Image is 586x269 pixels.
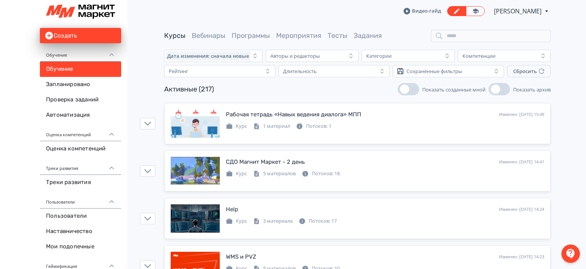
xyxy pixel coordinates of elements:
span: Елизавета Аверина [494,7,543,16]
div: Треки развития [40,157,121,175]
div: Оценка компетенций [40,123,121,141]
a: Оценка компетенций [40,141,121,157]
div: 1 материал [253,122,290,130]
div: Компетенции [463,53,495,59]
a: Обучение [40,62,121,77]
a: Вебинары [192,31,226,40]
div: Потоков: 18 [302,170,340,178]
div: Активные (217) [164,84,214,95]
button: Сохранённые фильтры [393,65,504,77]
a: Программы [232,31,270,40]
a: Тесты [328,31,347,40]
a: Запланировано [40,77,121,92]
button: Категории [362,50,454,62]
div: 3 материала [253,217,293,225]
div: Изменен: [DATE] 14:23 [499,254,544,260]
div: Изменен: [DATE] 14:41 [499,159,544,165]
span: Показать архив [513,86,551,93]
a: Наставничество [40,224,121,239]
div: Рейтинг [169,68,188,74]
div: Рабочая тетрадь «Навык ведения диалога» МПП [226,110,361,119]
span: Дата изменения: сначала новые [167,53,249,59]
div: Изменен: [DATE] 15:49 [499,111,544,118]
button: Длительность [278,65,390,77]
img: https://files.teachbase.ru/system/slaveaccount/57079/logo/medium-e76e9250e9e9211827b1f0905568c702... [46,5,115,19]
a: Треки развития [40,175,121,190]
a: Пользователи [40,209,121,224]
div: Авторы и редакторы [270,53,320,59]
div: Длительность [283,68,317,74]
div: Пользователи [40,190,121,209]
button: Создать [40,28,121,43]
div: Потоков: 1 [296,122,331,130]
a: Курсы [164,31,186,40]
div: Сохранённые фильтры [407,68,462,74]
a: Мои подопечные [40,239,121,254]
div: Курс [226,217,247,225]
div: Курс [226,122,247,130]
a: Мероприятия [276,31,321,40]
div: Потоков: 17 [299,217,337,225]
button: Сбросить [507,65,551,77]
div: Категории [366,53,392,59]
div: 5 материалов [253,170,296,178]
button: Рейтинг [164,65,275,77]
div: СДО Магнит Маркет - 2 день [226,158,305,166]
div: Обучение [40,43,121,62]
div: Курс [226,170,247,178]
a: Переключиться в режим ученика [466,6,485,16]
a: Автоматизация [40,108,121,123]
div: WMS и PVZ [226,253,256,261]
div: Help [226,205,238,214]
span: Показать созданные мной [422,86,486,93]
a: Проверка заданий [40,92,121,108]
a: Задания [354,31,382,40]
a: Видео-гайд [403,7,441,15]
button: Компетенции [458,50,551,62]
button: Авторы и редакторы [266,50,359,62]
button: Дата изменения: сначала новые [164,50,263,62]
div: Изменен: [DATE] 14:24 [499,206,544,213]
